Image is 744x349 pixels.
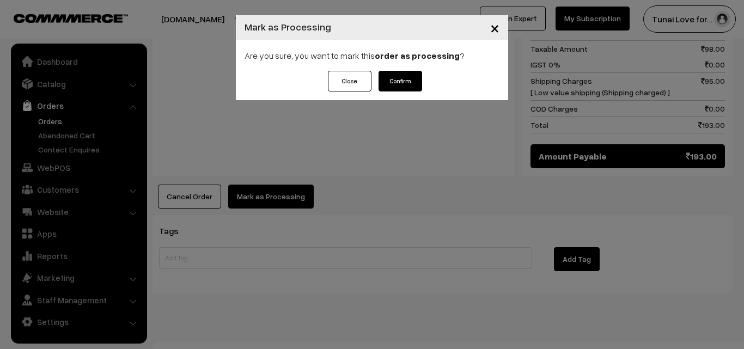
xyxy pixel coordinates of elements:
span: × [490,17,499,38]
button: Confirm [379,71,422,91]
button: Close [481,11,508,45]
button: Close [328,71,371,91]
div: Are you sure, you want to mark this ? [236,40,508,71]
h4: Mark as Processing [245,20,331,34]
strong: order as processing [375,50,460,61]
